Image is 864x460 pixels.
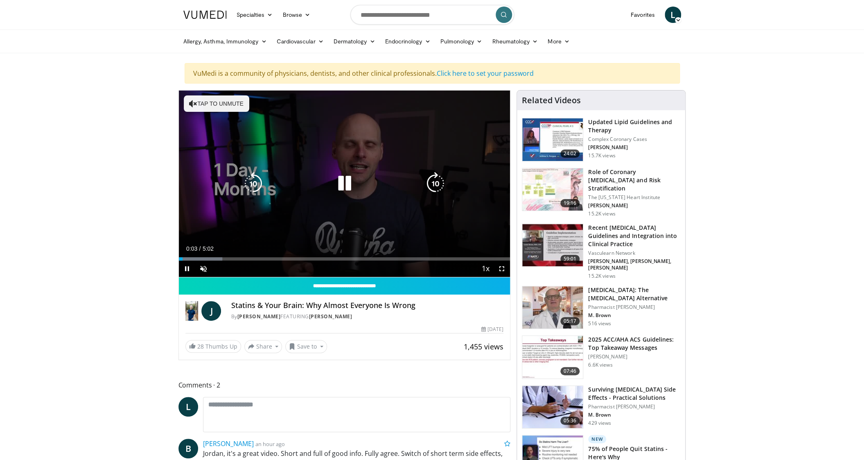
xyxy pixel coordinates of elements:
[522,336,583,378] img: 369ac253-1227-4c00-b4e1-6e957fd240a8.150x105_q85_crop-smart_upscale.jpg
[195,261,212,277] button: Unmute
[437,69,534,78] a: Click here to set your password
[522,386,583,428] img: 1778299e-4205-438f-a27e-806da4d55abe.150x105_q85_crop-smart_upscale.jpg
[588,144,680,151] p: [PERSON_NAME]
[522,118,680,161] a: 24:02 Updated Lipid Guidelines and Therapy Complex Coronary Cases [PERSON_NAME] 15.7K views
[626,7,660,23] a: Favorites
[494,261,510,277] button: Fullscreen
[231,301,503,310] h4: Statins & Your Brain: Why Almost Everyone Is Wrong
[522,224,583,267] img: 87825f19-cf4c-4b91-bba1-ce218758c6bb.150x105_q85_crop-smart_upscale.jpg
[522,286,680,329] a: 05:17 [MEDICAL_DATA]: The [MEDICAL_DATA] Alternative Pharmacist [PERSON_NAME] M. Brown 516 views
[185,301,199,321] img: Dr. Jordan Rennicke
[203,439,254,448] a: [PERSON_NAME]
[588,286,680,302] h3: [MEDICAL_DATA]: The [MEDICAL_DATA] Alternative
[186,245,197,252] span: 0:03
[560,199,580,207] span: 19:16
[588,335,680,352] h3: 2025 ACC/AHA ACS Guidelines: Top Takeaway Messages
[522,385,680,429] a: 05:36 Surviving [MEDICAL_DATA] Side Effects - Practical Solutions Pharmacist [PERSON_NAME] M. Bro...
[588,304,680,310] p: Pharmacist [PERSON_NAME]
[231,313,503,320] div: By FEATURING
[522,168,583,211] img: 1efa8c99-7b8a-4ab5-a569-1c219ae7bd2c.150x105_q85_crop-smart_upscale.jpg
[185,340,241,353] a: 28 Thumbs Up
[237,313,280,320] a: [PERSON_NAME]
[179,91,510,277] video-js: Video Player
[178,397,198,417] a: L
[285,340,327,353] button: Save to
[588,258,680,271] p: [PERSON_NAME], [PERSON_NAME], [PERSON_NAME]
[588,403,680,410] p: Pharmacist [PERSON_NAME]
[244,340,282,353] button: Share
[560,417,580,425] span: 05:36
[560,150,580,158] span: 24:02
[588,385,680,402] h3: Surviving [MEDICAL_DATA] Side Effects - Practical Solutions
[329,33,380,50] a: Dermatology
[543,33,574,50] a: More
[588,273,615,279] p: 15.2K views
[179,261,195,277] button: Pause
[477,261,494,277] button: Playback Rate
[277,7,315,23] a: Browse
[588,136,680,143] p: Complex Coronary Cases
[185,63,680,84] div: VuMedi is a community of physicians, dentists, and other clinical professionals.
[380,33,435,50] a: Endocrinology
[588,312,680,319] p: M. Brown
[588,412,680,418] p: M. Brown
[522,286,583,329] img: ce9609b9-a9bf-4b08-84dd-8eeb8ab29fc6.150x105_q85_crop-smart_upscale.jpg
[588,224,680,248] h3: Recent [MEDICAL_DATA] Guidelines and Integration into Clinical Practice
[178,439,198,458] a: B
[350,5,514,25] input: Search topics, interventions
[178,33,272,50] a: Allergy, Asthma, Immunology
[435,33,487,50] a: Pulmonology
[588,194,680,201] p: The [US_STATE] Heart Institute
[179,257,510,261] div: Progress Bar
[255,440,285,448] small: an hour ago
[309,313,352,320] a: [PERSON_NAME]
[588,211,615,217] p: 15.2K views
[665,7,681,23] a: L
[481,326,503,333] div: [DATE]
[588,420,611,426] p: 429 views
[464,342,503,351] span: 1,455 views
[560,317,580,325] span: 05:17
[560,255,580,263] span: 59:01
[178,380,511,390] span: Comments 2
[588,320,611,327] p: 516 views
[487,33,543,50] a: Rheumatology
[588,118,680,134] h3: Updated Lipid Guidelines and Therapy
[201,301,221,321] a: J
[199,245,201,252] span: /
[522,118,583,161] img: 77f671eb-9394-4acc-bc78-a9f077f94e00.150x105_q85_crop-smart_upscale.jpg
[588,202,680,209] p: [PERSON_NAME]
[522,224,680,279] a: 59:01 Recent [MEDICAL_DATA] Guidelines and Integration into Clinical Practice Vasculearn Network ...
[560,367,580,375] span: 07:46
[232,7,278,23] a: Specialties
[184,95,249,112] button: Tap to unmute
[203,245,214,252] span: 5:02
[588,168,680,193] h3: Role of Coronary [MEDICAL_DATA] and Risk Stratification
[197,342,204,350] span: 28
[522,95,581,105] h4: Related Videos
[522,168,680,217] a: 19:16 Role of Coronary [MEDICAL_DATA] and Risk Stratification The [US_STATE] Heart Institute [PER...
[588,353,680,360] p: [PERSON_NAME]
[522,335,680,379] a: 07:46 2025 ACC/AHA ACS Guidelines: Top Takeaway Messages [PERSON_NAME] 6.6K views
[271,33,328,50] a: Cardiovascular
[588,152,615,159] p: 15.7K views
[588,362,612,368] p: 6.6K views
[183,11,227,19] img: VuMedi Logo
[588,435,606,443] p: New
[588,250,680,256] p: Vasculearn Network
